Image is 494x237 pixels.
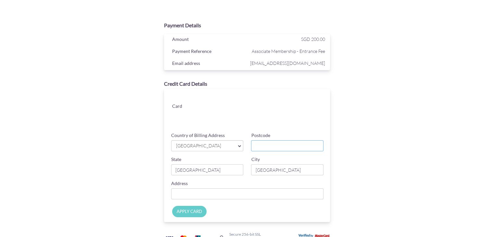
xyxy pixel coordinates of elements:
label: Postcode [251,132,270,139]
div: Payment Details [164,22,330,29]
input: APPLY CARD [172,206,207,217]
label: City [251,156,260,163]
label: Address [171,180,188,187]
iframe: Secure card number input frame [213,95,324,107]
a: [GEOGRAPHIC_DATA] [171,140,244,151]
label: State [171,156,181,163]
div: Amount [167,35,249,45]
iframe: Secure card expiration date input frame [213,110,268,121]
span: [GEOGRAPHIC_DATA] [175,143,233,149]
div: Credit Card Details [164,80,330,88]
span: Associate Membership - Entrance Fee [248,47,325,55]
span: SGD 200.00 [301,36,325,42]
span: [EMAIL_ADDRESS][DOMAIN_NAME] [248,59,325,67]
div: Payment Reference [167,47,249,57]
div: Email address [167,59,249,69]
div: Card [167,102,208,112]
label: Country of Billing Address [171,132,225,139]
iframe: Secure card security code input frame [269,110,324,121]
